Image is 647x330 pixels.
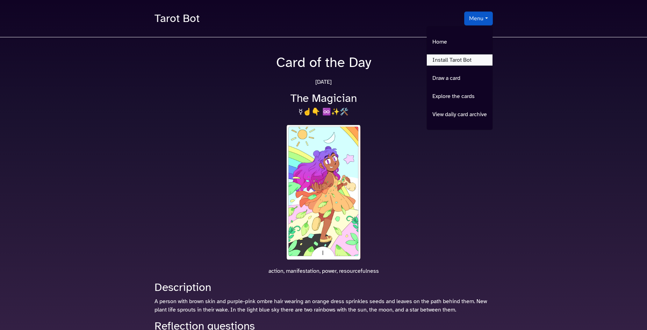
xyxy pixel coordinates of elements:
[150,108,497,116] h3: ☿️☝️👇 ♾️✨🛠️
[150,54,497,71] h1: Card of the Day
[150,78,497,86] p: [DATE]
[154,8,200,29] a: Tarot Bot
[427,109,493,120] a: View daily card archive
[427,73,493,84] a: Draw a card
[150,92,497,105] h2: The Magician
[427,36,493,47] a: Home
[427,91,493,102] a: Explore the cards
[285,123,363,261] img: A person with brown skin and purple-pink ombre hair wearing an orange dress sprinkles seeds and l...
[154,297,493,314] p: A person with brown skin and purple-pink ombre hair wearing an orange dress sprinkles seeds and l...
[150,267,497,275] p: action, manifestation, power, resourcefulness
[154,281,493,294] h2: Description
[464,12,493,25] button: Menu
[427,54,493,66] a: Install Tarot Bot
